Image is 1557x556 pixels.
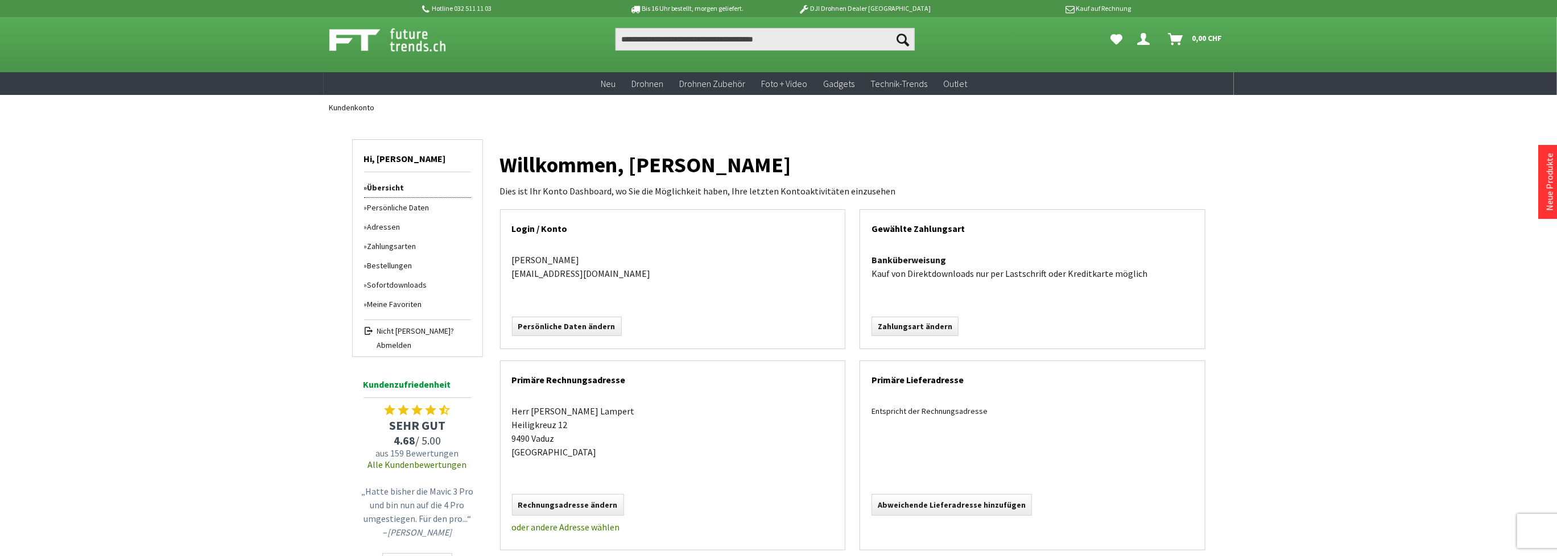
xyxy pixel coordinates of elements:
[872,253,1193,280] p: Kauf von Direktdownloads nur per Lastschrift oder Kreditkarte möglich
[512,317,622,336] a: Persönliche Daten ändern
[512,494,624,516] a: Rechnungsadresse ändern
[512,419,568,430] span: Heiligkreuz 12
[872,361,1193,393] h2: Primäre Lieferadresse
[324,95,381,120] a: Kundenkonto
[500,184,1205,198] p: Dies ist Ihr Konto Dashboard, wo Sie die Möglichkeit haben, Ihre letzten Kontoaktivitäten einzusehen
[672,72,754,96] a: Drohnen Zubehör
[1192,29,1223,47] span: 0,00 CHF
[512,405,530,417] span: Herr
[872,494,1032,516] a: Abweichende Lieferadresse hinzufügen
[364,294,471,314] a: Meine Favoriten
[863,72,936,96] a: Technik-Trends
[364,236,471,256] a: Zahlungsarten
[531,405,599,417] span: [PERSON_NAME]
[364,140,471,172] span: Hi, [PERSON_NAME]
[601,78,616,89] span: Neu
[364,275,471,294] a: Sofortdownloads
[754,72,816,96] a: Foto + Video
[593,72,624,96] a: Neu
[500,146,1205,184] h1: Willkommen, [PERSON_NAME]
[512,446,597,458] span: [GEOGRAPHIC_DATA]
[387,526,452,538] em: [PERSON_NAME]
[364,178,471,198] a: Übersicht
[394,433,415,447] span: 4.68
[872,317,959,336] a: Zahlungsart ändern
[377,339,471,351] span: Abmelden
[816,72,863,96] a: Gadgets
[632,78,664,89] span: Drohnen
[1544,153,1555,211] a: Neue Produkte
[512,433,530,444] span: 9490
[1105,28,1129,51] a: Meine Favoriten
[824,78,855,89] span: Gadgets
[358,447,477,459] span: aus 159 Bewertungen
[1164,28,1228,51] a: Warenkorb
[872,210,1193,242] h2: Gewählte Zahlungsart
[616,28,915,51] input: Produkt, Marke, Kategorie, EAN, Artikelnummer…
[364,377,472,398] span: Kundenzufriedenheit
[953,2,1131,15] p: Kauf auf Rechnung
[368,459,467,470] a: Alle Kundenbewertungen
[944,78,968,89] span: Outlet
[361,484,474,539] p: „Hatte bisher die Mavic 3 Pro und bin nun auf die 4 Pro umgestiegen. Für den pro...“ –
[776,2,953,15] p: DJI Drohnen Dealer [GEOGRAPHIC_DATA]
[598,2,775,15] p: Bis 16 Uhr bestellt, morgen geliefert.
[762,78,808,89] span: Foto + Video
[364,198,471,217] a: Persönliche Daten
[329,102,375,113] span: Kundenkonto
[532,433,555,444] span: Vaduz
[364,217,471,236] a: Adressen
[601,405,635,417] span: Lampert
[512,253,834,280] p: [PERSON_NAME] [EMAIL_ADDRESS][DOMAIN_NAME]
[871,78,928,89] span: Technik-Trends
[512,210,834,242] h2: Login / Konto
[364,256,471,275] a: Bestellungen
[358,433,477,447] span: / 5.00
[1133,28,1159,51] a: Hi, Egon - Dein Konto
[512,521,620,533] a: oder andere Adresse wählen
[420,2,598,15] p: Hotline 032 511 11 03
[936,72,976,96] a: Outlet
[872,404,1193,418] div: Entspricht der Rechnungsadresse
[512,361,834,393] h2: Primäre Rechnungsadresse
[358,417,477,433] span: SEHR GUT
[624,72,672,96] a: Drohnen
[872,254,946,265] strong: Banküberweisung
[891,28,915,51] button: Suchen
[680,78,746,89] span: Drohnen Zubehör
[329,26,471,54] img: Shop Futuretrends - zur Startseite wechseln
[396,326,455,336] span: [PERSON_NAME]?
[364,320,471,351] a: Nicht [PERSON_NAME]? Abmelden
[377,326,394,336] span: Nicht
